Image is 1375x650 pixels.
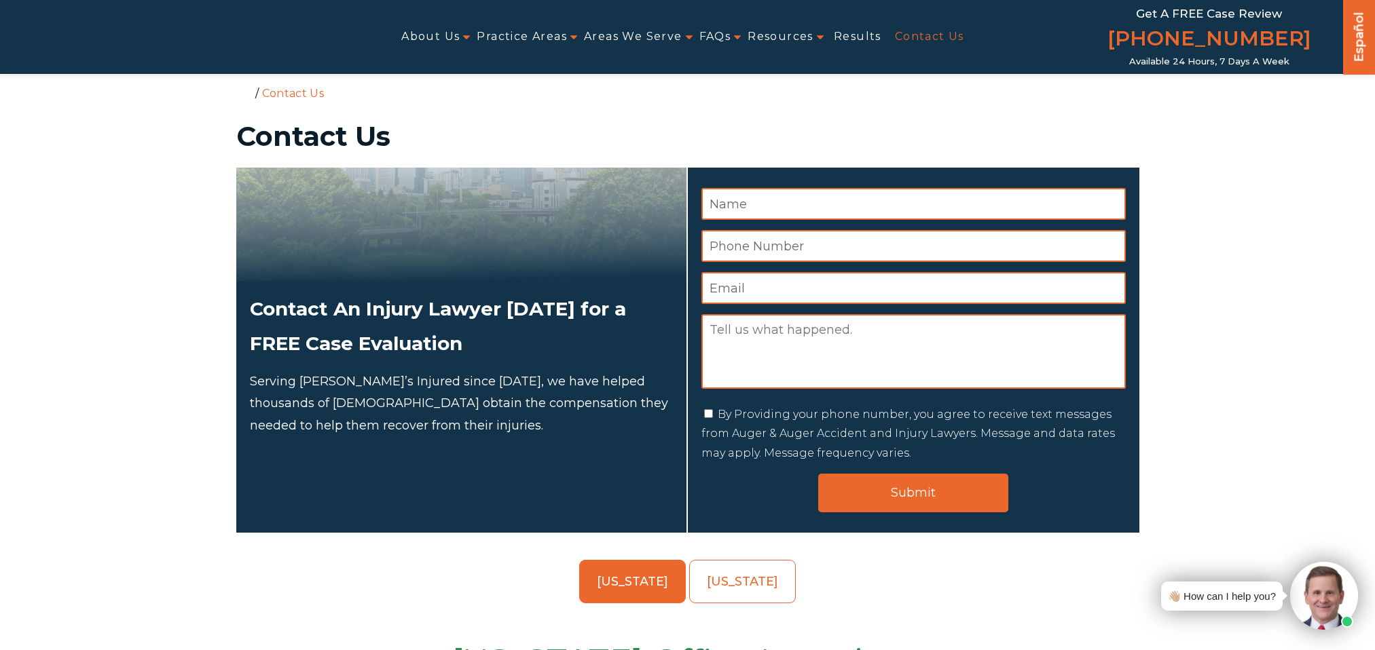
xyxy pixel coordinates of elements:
[250,292,673,360] h2: Contact An Injury Lawyer [DATE] for a FREE Case Evaluation
[701,230,1126,262] input: Phone Number
[834,22,881,52] a: Results
[401,22,460,52] a: About Us
[236,168,686,282] img: Attorneys
[579,560,686,603] a: [US_STATE]
[477,22,567,52] a: Practice Areas
[689,560,796,603] a: [US_STATE]
[44,20,259,53] img: Auger & Auger Accident and Injury Lawyers Logo
[240,86,252,98] a: Home
[818,474,1008,512] input: Submit
[701,272,1126,304] input: Email
[1290,562,1358,630] img: Intaker widget Avatar
[748,22,813,52] a: Resources
[1129,56,1289,67] span: Available 24 Hours, 7 Days a Week
[250,370,673,436] p: Serving [PERSON_NAME]’s Injured since [DATE], we have helped thousands of [DEMOGRAPHIC_DATA] obta...
[236,123,1139,150] h1: Contact Us
[701,188,1126,220] input: Name
[1107,24,1311,56] a: [PHONE_NUMBER]
[895,22,964,52] a: Contact Us
[584,22,682,52] a: Areas We Serve
[701,408,1115,460] label: By Providing your phone number, you agree to receive text messages from Auger & Auger Accident an...
[1136,7,1282,20] span: Get a FREE Case Review
[259,87,327,100] li: Contact Us
[699,22,731,52] a: FAQs
[1168,587,1276,605] div: 👋🏼 How can I help you?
